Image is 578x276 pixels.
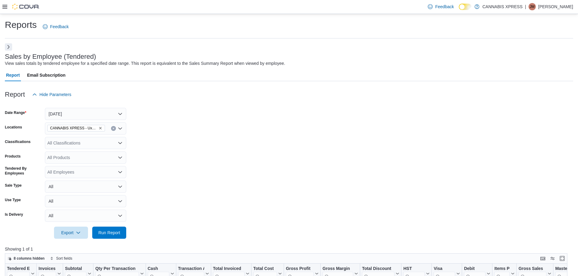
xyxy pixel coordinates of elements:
img: Cova [12,4,39,10]
div: Gross Profit [286,266,314,271]
label: Locations [5,125,22,130]
button: Keyboard shortcuts [539,255,546,262]
label: Use Type [5,198,21,202]
button: All [45,181,126,193]
div: Invoices Sold [39,266,56,271]
div: View sales totals by tendered employee for a specified date range. This report is equivalent to t... [5,60,285,67]
label: Tendered By Employees [5,166,42,176]
button: Run Report [92,227,126,239]
label: Is Delivery [5,212,23,217]
label: Classifications [5,139,31,144]
div: Visa [434,266,455,271]
div: Jennifer Macmaster [529,3,536,10]
label: Products [5,154,21,159]
h3: Report [5,91,25,98]
div: Gross Margin [323,266,353,271]
a: Feedback [40,21,71,33]
button: Hide Parameters [30,88,74,101]
button: All [45,195,126,207]
button: All [45,210,126,222]
button: [DATE] [45,108,126,120]
div: Transaction Average [178,266,204,271]
div: Gross Sales [519,266,546,271]
p: [PERSON_NAME] [538,3,573,10]
p: Showing 1 of 1 [5,246,573,252]
span: Feedback [435,4,454,10]
button: Open list of options [118,126,123,131]
button: Clear input [111,126,116,131]
span: Sort fields [56,256,72,261]
button: Open list of options [118,170,123,175]
div: Subtotal [65,266,86,271]
div: Debit [464,266,485,271]
button: Export [54,227,88,239]
button: Enter fullscreen [559,255,566,262]
button: Open list of options [118,141,123,145]
button: Sort fields [48,255,75,262]
p: | [525,3,526,10]
span: JM [530,3,535,10]
div: Qty Per Transaction [95,266,139,271]
h1: Reports [5,19,37,31]
div: Cash [148,266,169,271]
button: Next [5,43,12,51]
button: Display options [549,255,556,262]
div: Tendered Employee [7,266,30,271]
div: Total Cost [253,266,277,271]
div: HST [403,266,425,271]
button: 8 columns hidden [5,255,47,262]
span: Report [6,69,20,81]
input: Dark Mode [459,4,472,10]
span: CANNABIS XPRESS - Uxbridge ([GEOGRAPHIC_DATA]) [50,125,97,131]
span: Hide Parameters [39,91,71,98]
span: Feedback [50,24,69,30]
span: Export [58,227,84,239]
span: CANNABIS XPRESS - Uxbridge (Reach Street) [47,125,105,131]
a: Feedback [425,1,456,13]
span: Email Subscription [27,69,66,81]
div: Total Discount [362,266,394,271]
label: Sale Type [5,183,22,188]
div: Total Invoiced [213,266,245,271]
div: Items Per Transaction [494,266,510,271]
span: 8 columns hidden [14,256,45,261]
label: Date Range [5,110,26,115]
span: Run Report [98,230,120,236]
button: Open list of options [118,155,123,160]
button: Remove CANNABIS XPRESS - Uxbridge (Reach Street) from selection in this group [99,126,102,130]
h3: Sales by Employee (Tendered) [5,53,96,60]
p: CANNABIS XPRESS [482,3,522,10]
